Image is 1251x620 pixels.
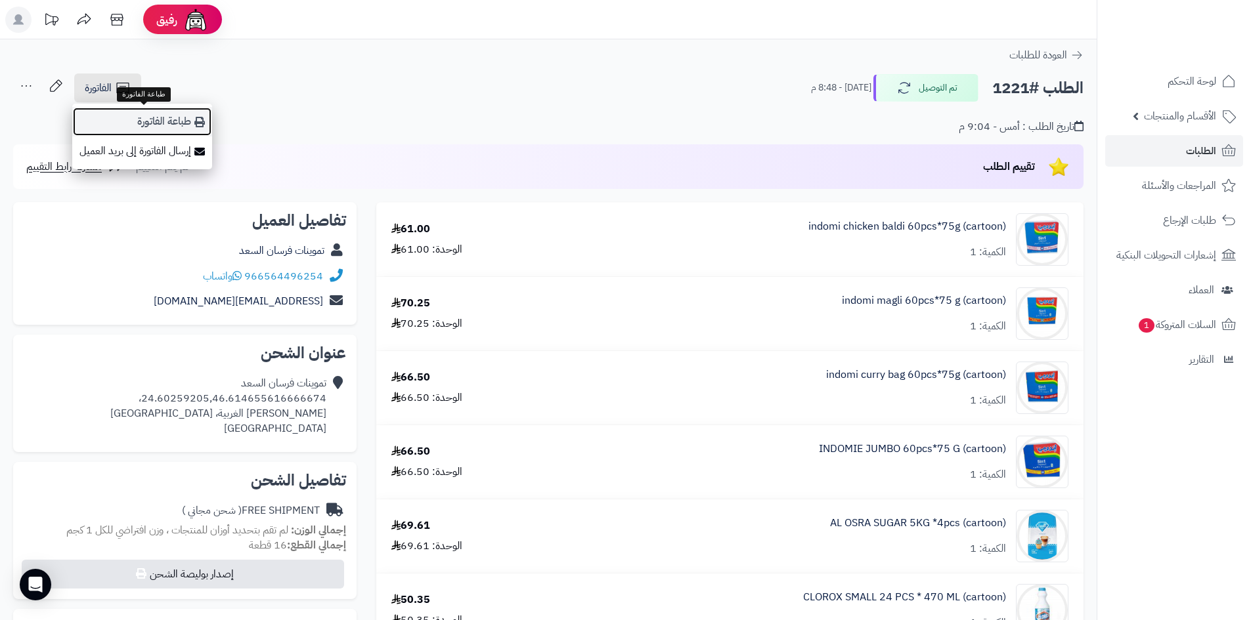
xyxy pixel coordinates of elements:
[970,393,1006,408] div: الكمية: 1
[1105,170,1243,201] a: المراجعات والأسئلة
[803,590,1006,605] a: CLOROX SMALL 24 PCS * 470 ML (cartoon)
[156,12,177,28] span: رفيق
[291,522,346,538] strong: إجمالي الوزن:
[117,87,171,102] div: طباعة الفاتورة
[183,7,209,33] img: ai-face.png
[391,518,430,533] div: 69.61
[1189,350,1214,369] span: التقارير
[970,541,1006,556] div: الكمية: 1
[244,268,323,284] a: 966564496254
[391,242,462,257] div: الوحدة: 61.00
[85,80,112,96] span: الفاتورة
[24,472,346,488] h2: تفاصيل الشحن
[1105,66,1243,97] a: لوحة التحكم
[1017,213,1068,266] img: 1747282053-5ABykeYswuxMuW5FNwWNxRuGnPYpgwDk-90x90.jpg
[1168,72,1216,91] span: لوحة التحكم
[239,243,324,258] a: تموينات فرسان السعد
[1017,510,1068,562] img: 1747423075-61eTFA9P4wL._AC_SL1411-90x90.jpg
[1017,362,1068,414] img: 1747282742-cBKr205nrT5egUPiDKnJpiw0sXX7VmPF-90x90.jpg
[1162,11,1239,39] img: logo-2.png
[391,390,462,405] div: الوحدة: 66.50
[1105,205,1243,236] a: طلبات الإرجاع
[154,293,323,309] a: [EMAIL_ADDRESS][DOMAIN_NAME]
[287,537,346,553] strong: إجمالي القطع:
[110,376,326,436] div: تموينات فرسان السعد 24.60259205,46.614655616666674، [PERSON_NAME] الغربية، [GEOGRAPHIC_DATA] [GEO...
[249,537,346,553] small: 16 قطعة
[24,213,346,228] h2: تفاصيل العميل
[1163,211,1216,230] span: طلبات الإرجاع
[1116,246,1216,264] span: إشعارات التحويلات البنكية
[26,159,124,175] a: مشاركة رابط التقييم
[959,119,1084,134] div: تاريخ الطلب : أمس - 9:04 م
[992,75,1084,102] h2: الطلب #1221
[819,442,1006,457] a: INDOMIE JUMBO 60pcs*75 G (cartoon)
[808,219,1006,234] a: indomi chicken baldi 60pcs*75g (cartoon)
[22,560,344,589] button: إصدار بوليصة الشحن
[72,107,212,136] a: طباعة الفاتورة
[391,592,430,608] div: 50.35
[830,516,1006,531] a: AL OSRA SUGAR 5KG *4pcs (cartoon)
[1017,436,1068,488] img: 1747283225-Screenshot%202025-05-15%20072245-90x90.jpg
[1144,107,1216,125] span: الأقسام والمنتجات
[1189,281,1214,299] span: العملاء
[983,159,1035,175] span: تقييم الطلب
[1105,274,1243,306] a: العملاء
[811,81,871,94] small: [DATE] - 8:48 م
[873,74,978,102] button: تم التوصيل
[391,370,430,385] div: 66.50
[74,73,141,102] a: الفاتورة
[391,222,430,237] div: 61.00
[970,319,1006,334] div: الكمية: 1
[1105,135,1243,167] a: الطلبات
[391,444,430,459] div: 66.50
[203,268,242,284] a: واتساب
[970,467,1006,482] div: الكمية: 1
[26,159,102,175] span: مشاركة رابط التقييم
[20,569,51,600] div: Open Intercom Messenger
[1138,318,1155,333] span: 1
[1009,47,1067,63] span: العودة للطلبات
[1142,176,1216,195] span: المراجعات والأسئلة
[72,136,212,166] a: إرسال الفاتورة إلى بريد العميل
[391,296,430,311] div: 70.25
[826,367,1006,382] a: indomi curry bag 60pcs*75g (cartoon)
[391,539,462,554] div: الوحدة: 69.61
[842,293,1006,308] a: indomi magli 60pcs*75 g (cartoon)
[1017,287,1068,340] img: 1747282501-49GxOi1ivnSFmiOaJUuMSRkWbJcibU5M-90x90.jpg
[1137,316,1216,334] span: السلات المتروكة
[66,522,288,538] span: لم تقم بتحديد أوزان للمنتجات ، وزن افتراضي للكل 1 كجم
[1186,142,1216,160] span: الطلبات
[182,503,242,518] span: ( شحن مجاني )
[1009,47,1084,63] a: العودة للطلبات
[24,345,346,361] h2: عنوان الشحن
[1105,239,1243,271] a: إشعارات التحويلات البنكية
[1105,309,1243,341] a: السلات المتروكة1
[970,245,1006,260] div: الكمية: 1
[35,7,68,36] a: تحديثات المنصة
[391,465,462,480] div: الوحدة: 66.50
[1105,344,1243,375] a: التقارير
[391,316,462,331] div: الوحدة: 70.25
[182,503,320,518] div: FREE SHIPMENT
